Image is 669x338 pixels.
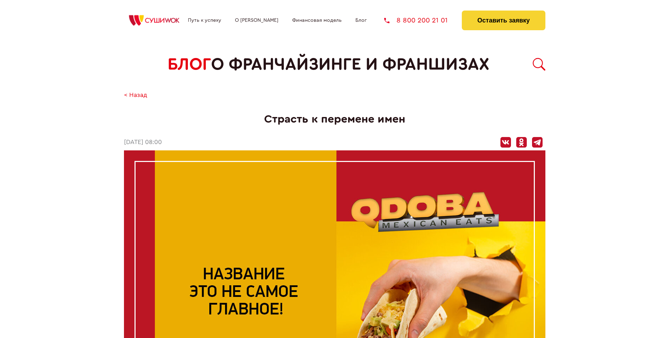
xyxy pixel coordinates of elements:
[124,139,162,146] time: [DATE] 08:00
[188,18,221,23] a: Путь к успеху
[355,18,367,23] a: Блог
[384,17,448,24] a: 8 800 200 21 01
[292,18,342,23] a: Финансовая модель
[168,55,211,74] span: БЛОГ
[124,113,545,126] h1: Страсть к перемене имен
[124,92,147,99] a: < Назад
[462,11,545,30] button: Оставить заявку
[396,17,448,24] span: 8 800 200 21 01
[211,55,489,74] span: о франчайзинге и франшизах
[235,18,278,23] a: О [PERSON_NAME]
